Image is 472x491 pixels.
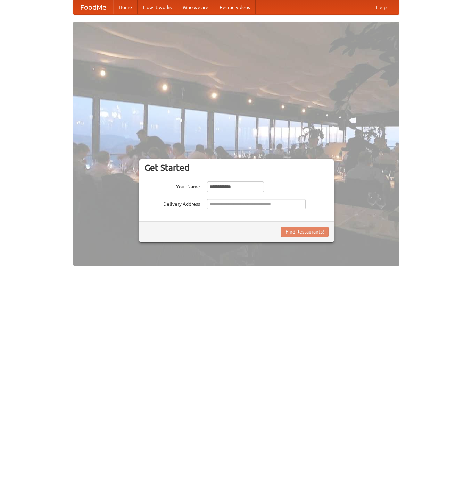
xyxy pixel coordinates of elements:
[138,0,177,14] a: How it works
[73,0,113,14] a: FoodMe
[371,0,392,14] a: Help
[281,227,329,237] button: Find Restaurants!
[144,162,329,173] h3: Get Started
[177,0,214,14] a: Who we are
[144,199,200,208] label: Delivery Address
[144,181,200,190] label: Your Name
[214,0,256,14] a: Recipe videos
[113,0,138,14] a: Home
